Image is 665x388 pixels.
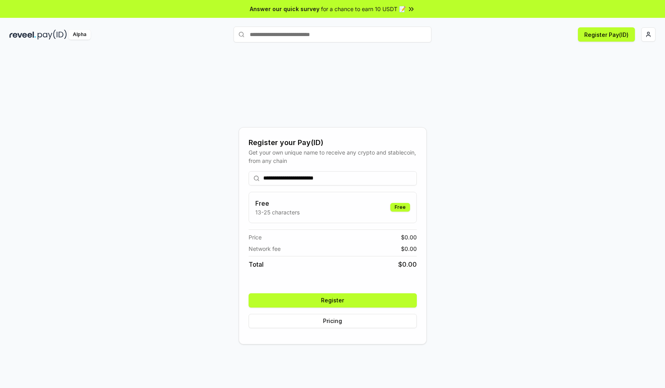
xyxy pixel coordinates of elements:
div: Get your own unique name to receive any crypto and stablecoin, from any chain [249,148,417,165]
span: for a chance to earn 10 USDT 📝 [321,5,406,13]
span: Price [249,233,262,241]
p: 13-25 characters [255,208,300,216]
span: $ 0.00 [398,260,417,269]
button: Pricing [249,314,417,328]
img: reveel_dark [9,30,36,40]
img: pay_id [38,30,67,40]
button: Register [249,293,417,308]
div: Alpha [68,30,91,40]
button: Register Pay(ID) [578,27,635,42]
span: $ 0.00 [401,245,417,253]
div: Free [390,203,410,212]
h3: Free [255,199,300,208]
span: Answer our quick survey [250,5,319,13]
span: Network fee [249,245,281,253]
span: Total [249,260,264,269]
span: $ 0.00 [401,233,417,241]
div: Register your Pay(ID) [249,137,417,148]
